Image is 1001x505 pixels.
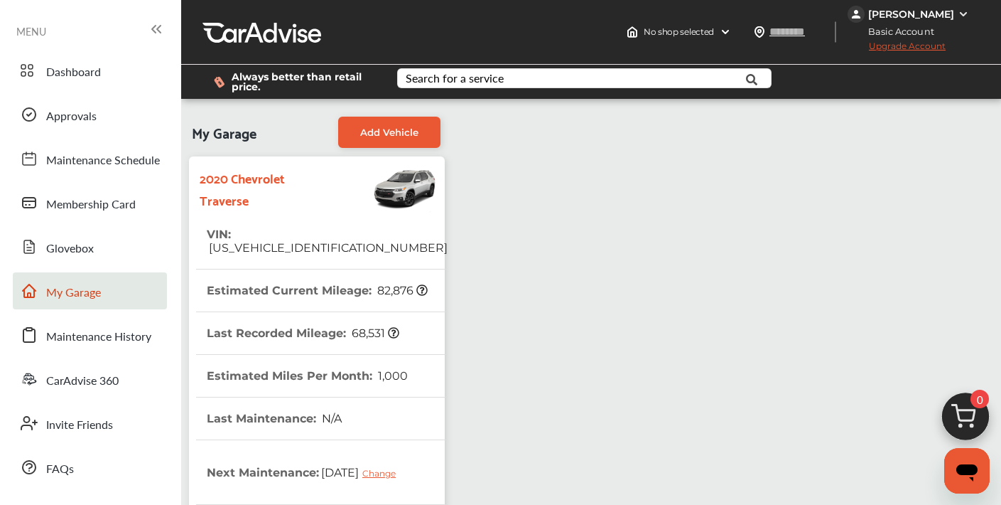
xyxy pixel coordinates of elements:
a: FAQs [13,449,167,486]
img: cart_icon.3d0951e8.svg [931,386,1000,455]
th: Last Maintenance : [207,398,342,440]
span: Upgrade Account [848,41,946,58]
span: MENU [16,26,46,37]
img: header-home-logo.8d720a4f.svg [627,26,638,38]
a: Invite Friends [13,405,167,442]
span: 68,531 [350,326,399,340]
div: [PERSON_NAME] [868,8,954,21]
a: Membership Card [13,184,167,221]
a: Maintenance History [13,317,167,353]
th: Next Maintenance : [207,440,406,504]
img: Vehicle [325,164,438,213]
th: Last Recorded Mileage : [207,312,399,354]
span: My Garage [46,284,101,302]
span: 0 [970,390,989,408]
img: dollor_label_vector.a70140d1.svg [214,76,224,88]
th: Estimated Miles Per Month : [207,355,408,397]
span: Approvals [46,107,97,126]
span: Add Vehicle [360,127,418,138]
a: Maintenance Schedule [13,140,167,177]
img: header-divider.bc55588e.svg [835,21,836,43]
span: Invite Friends [46,416,113,435]
span: Dashboard [46,63,101,82]
a: Approvals [13,96,167,133]
span: Always better than retail price. [232,72,374,92]
span: [US_VEHICLE_IDENTIFICATION_NUMBER] [207,241,448,255]
span: Maintenance History [46,328,151,346]
span: Basic Account [849,24,945,39]
img: header-down-arrow.9dd2ce7d.svg [720,26,731,38]
div: Search for a service [406,73,504,84]
th: Estimated Current Mileage : [207,270,428,312]
span: Glovebox [46,240,94,258]
span: 1,000 [376,369,408,383]
span: CarAdvise 360 [46,372,119,390]
span: 82,876 [375,284,428,297]
img: location_vector.a44bc228.svg [754,26,765,38]
span: Membership Card [46,196,136,214]
span: Maintenance Schedule [46,151,160,170]
a: My Garage [13,272,167,309]
a: Dashboard [13,52,167,89]
span: FAQs [46,460,74,479]
a: Glovebox [13,228,167,265]
iframe: Button to launch messaging window [944,448,990,494]
div: Change [362,468,403,479]
span: No shop selected [644,26,714,38]
strong: 2020 Chevrolet Traverse [200,166,325,211]
span: N/A [320,412,342,425]
th: VIN : [207,213,448,269]
a: Add Vehicle [338,117,440,148]
img: WGsFRI8htEPBVLJbROoPRyZpYNWhNONpIPPETTm6eUC0GeLEiAAAAAElFTkSuQmCC [958,9,969,20]
a: CarAdvise 360 [13,361,167,398]
img: jVpblrzwTbfkPYzPPzSLxeg0AAAAASUVORK5CYII= [848,6,865,23]
span: [DATE] [319,455,406,490]
span: My Garage [192,117,256,148]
